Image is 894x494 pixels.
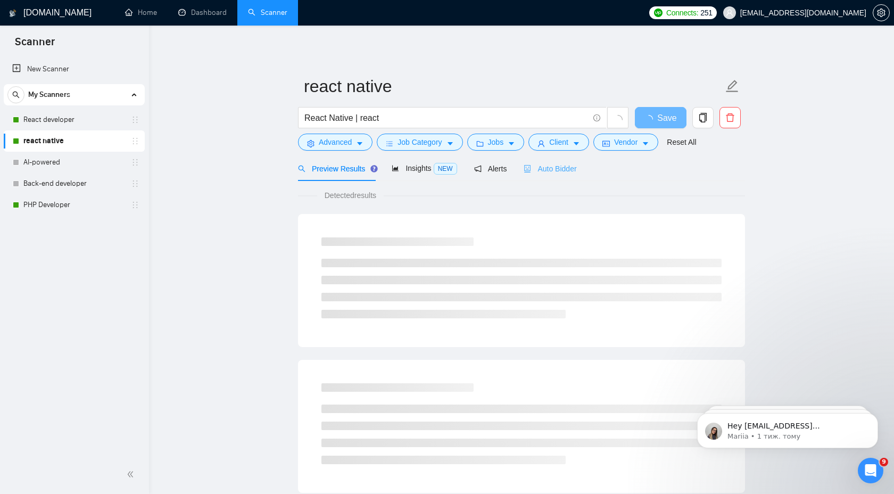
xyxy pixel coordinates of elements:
span: holder [131,137,139,145]
img: logo [9,5,16,22]
span: copy [693,113,713,122]
a: dashboardDashboard [178,8,227,17]
a: AI-powered [23,152,125,173]
span: notification [474,165,482,172]
span: Scanner [6,34,63,56]
span: idcard [602,139,610,147]
span: Detected results [317,190,384,201]
span: loading [613,115,623,125]
span: Preview Results [298,164,375,173]
a: PHP Developer [23,194,125,216]
span: setting [873,9,889,17]
input: Search Freelance Jobs... [304,111,589,125]
span: Job Category [398,136,442,148]
a: setting [873,9,890,17]
span: folder [476,139,484,147]
div: Tooltip anchor [369,164,379,174]
span: Connects: [666,7,698,19]
li: My Scanners [4,84,145,216]
span: Alerts [474,164,507,173]
span: 251 [700,7,712,19]
span: holder [131,116,139,124]
span: NEW [434,163,457,175]
button: idcardVendorcaret-down [593,134,658,151]
span: caret-down [356,139,363,147]
iframe: Intercom notifications повідомлення [681,391,894,465]
a: React developer [23,109,125,130]
span: caret-down [642,139,649,147]
button: userClientcaret-down [528,134,589,151]
span: double-left [127,469,137,480]
span: Vendor [614,136,638,148]
button: copy [692,107,714,128]
span: My Scanners [28,84,70,105]
span: delete [720,113,740,122]
a: Back-end developer [23,173,125,194]
span: bars [386,139,393,147]
button: settingAdvancedcaret-down [298,134,372,151]
span: holder [131,201,139,209]
span: Client [549,136,568,148]
span: user [537,139,545,147]
span: Hey [EMAIL_ADDRESS][DOMAIN_NAME], Looks like your Upwork agency Azon5 ran out of connects. We rec... [46,31,183,177]
a: New Scanner [12,59,136,80]
p: Message from Mariia, sent 1 тиж. тому [46,41,184,51]
span: Jobs [488,136,504,148]
span: caret-down [446,139,454,147]
span: Save [657,111,676,125]
span: info-circle [593,114,600,121]
span: setting [307,139,314,147]
span: user [726,9,733,17]
span: caret-down [573,139,580,147]
span: Insights [392,164,457,172]
button: setting [873,4,890,21]
li: New Scanner [4,59,145,80]
span: area-chart [392,164,399,172]
span: search [298,165,305,172]
span: holder [131,179,139,188]
span: Advanced [319,136,352,148]
span: caret-down [508,139,515,147]
span: loading [644,115,657,123]
button: folderJobscaret-down [467,134,525,151]
button: Save [635,107,686,128]
span: robot [524,165,531,172]
img: upwork-logo.png [654,9,663,17]
button: delete [719,107,741,128]
input: Scanner name... [304,73,723,100]
iframe: Intercom live chat [858,458,883,483]
a: Reset All [667,136,696,148]
span: holder [131,158,139,167]
button: search [7,86,24,103]
span: Auto Bidder [524,164,576,173]
a: searchScanner [248,8,287,17]
span: search [8,91,24,98]
a: homeHome [125,8,157,17]
a: react native [23,130,125,152]
span: 9 [880,458,888,466]
span: edit [725,79,739,93]
button: barsJob Categorycaret-down [377,134,462,151]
